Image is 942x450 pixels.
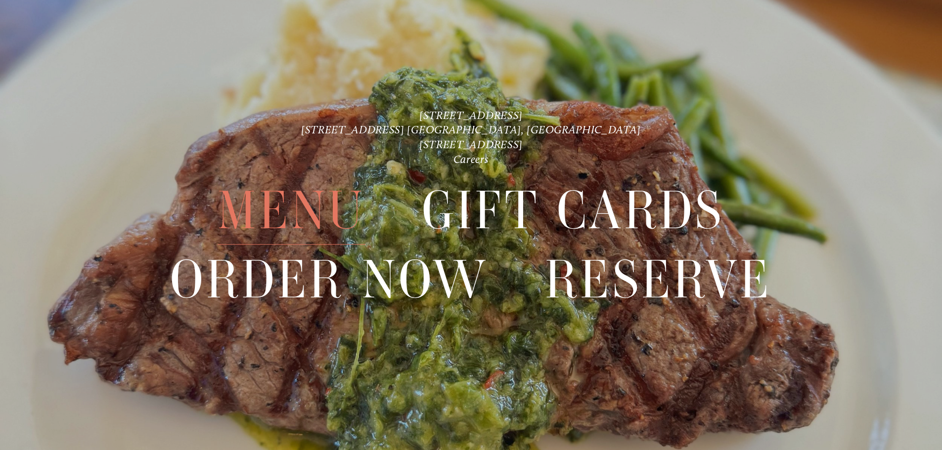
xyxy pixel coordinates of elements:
[170,245,488,314] span: Order Now
[419,109,523,122] a: [STREET_ADDRESS]
[218,177,365,245] a: Menu
[419,138,523,151] a: [STREET_ADDRESS]
[545,245,772,314] span: Reserve
[422,177,724,245] a: Gift Cards
[453,153,489,166] a: Careers
[545,245,772,313] a: Reserve
[170,245,488,313] a: Order Now
[301,123,641,136] a: [STREET_ADDRESS] [GEOGRAPHIC_DATA], [GEOGRAPHIC_DATA]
